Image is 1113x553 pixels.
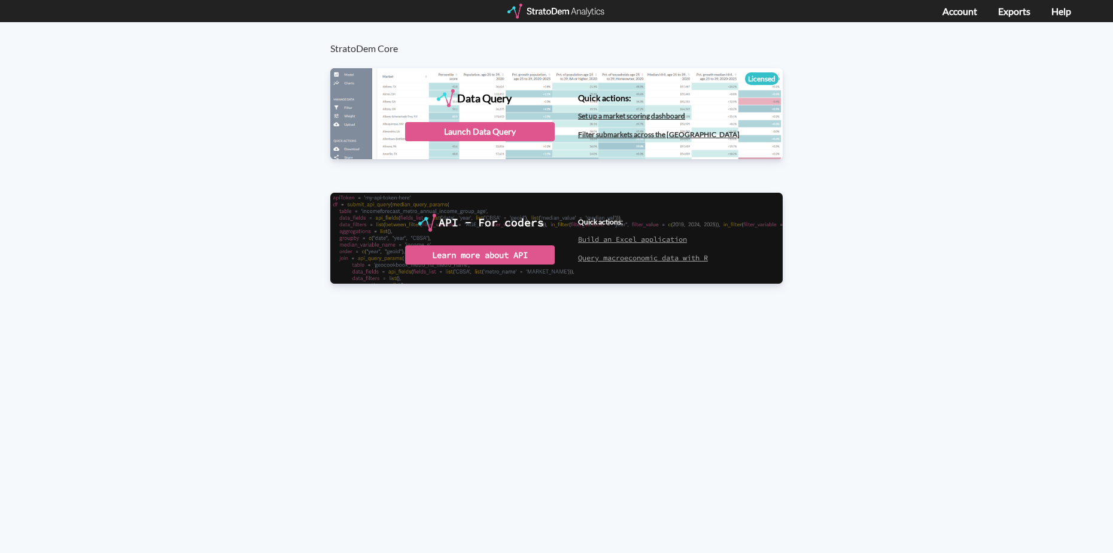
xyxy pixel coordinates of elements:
h4: Quick actions: [578,93,740,102]
a: Filter submarkets across the [GEOGRAPHIC_DATA] [578,130,740,139]
a: Help [1051,5,1071,17]
a: Query macroeconomic data with R [578,253,708,262]
a: Set up a market scoring dashboard [578,111,685,120]
a: Account [942,5,977,17]
a: Exports [998,5,1030,17]
h3: StratoDem Core [330,22,795,54]
h4: Quick actions: [578,218,708,226]
div: Data Query [457,89,512,107]
div: Licensed [745,72,779,85]
a: Build an Excel application [578,235,687,244]
div: Launch Data Query [405,122,555,141]
div: API - For coders [439,214,544,232]
div: Learn more about API [405,245,555,265]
